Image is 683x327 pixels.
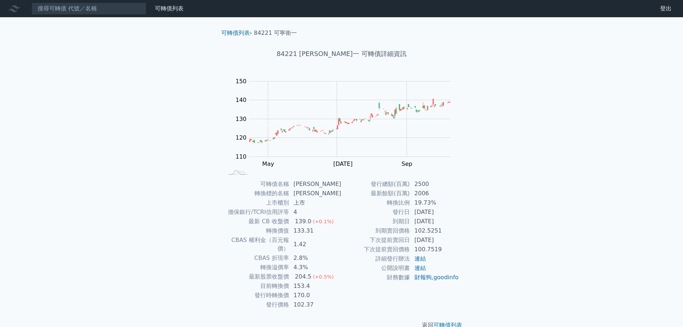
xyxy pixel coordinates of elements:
tspan: 130 [236,116,247,122]
td: 轉換比例 [342,198,410,207]
td: 轉換溢價率 [224,263,289,272]
li: 84221 可寧衛一 [254,29,297,37]
td: 4 [289,207,342,217]
td: 到期賣回價格 [342,226,410,235]
tspan: 120 [236,134,247,141]
td: 最新餘額(百萬) [342,189,410,198]
td: 發行時轉換價 [224,291,289,300]
td: 詳細發行辦法 [342,254,410,263]
a: 連結 [414,255,426,262]
td: 發行日 [342,207,410,217]
a: 登出 [654,3,677,14]
td: 最新股票收盤價 [224,272,289,281]
td: 公開說明書 [342,263,410,273]
td: 153.4 [289,281,342,291]
td: CBAS 折現率 [224,253,289,263]
tspan: 110 [236,153,247,160]
td: 100.7519 [410,245,459,254]
td: 19.73% [410,198,459,207]
td: [PERSON_NAME] [289,179,342,189]
g: Chart [232,78,461,167]
td: 下次提前賣回價格 [342,245,410,254]
td: 2006 [410,189,459,198]
td: 170.0 [289,291,342,300]
td: 上市 [289,198,342,207]
td: 上市櫃別 [224,198,289,207]
td: 102.5251 [410,226,459,235]
td: 可轉債名稱 [224,179,289,189]
span: (+0.1%) [313,219,333,224]
tspan: Sep [402,160,412,167]
li: › [221,29,252,37]
div: 204.5 [294,272,313,281]
td: [DATE] [410,235,459,245]
td: 2.8% [289,253,342,263]
td: 目前轉換價 [224,281,289,291]
td: 下次提前賣回日 [342,235,410,245]
td: 133.31 [289,226,342,235]
tspan: 140 [236,97,247,103]
span: (+0.5%) [313,274,333,280]
div: 139.0 [294,217,313,226]
input: 搜尋可轉債 代號／名稱 [32,3,146,15]
td: CBAS 權利金（百元報價） [224,235,289,253]
td: 到期日 [342,217,410,226]
td: 發行價格 [224,300,289,309]
td: [DATE] [410,207,459,217]
a: 連結 [414,265,426,271]
td: [DATE] [410,217,459,226]
h1: 84221 [PERSON_NAME]一 可轉債詳細資訊 [215,49,468,59]
a: 財報狗 [414,274,432,281]
a: goodinfo [433,274,459,281]
td: 財務數據 [342,273,410,282]
a: 可轉債列表 [155,5,184,12]
td: 轉換標的名稱 [224,189,289,198]
td: 1.42 [289,235,342,253]
tspan: May [262,160,274,167]
td: [PERSON_NAME] [289,189,342,198]
tspan: 150 [236,78,247,85]
a: 可轉債列表 [221,29,250,36]
td: 2500 [410,179,459,189]
td: 擔保銀行/TCRI信用評等 [224,207,289,217]
td: 轉換價值 [224,226,289,235]
td: 最新 CB 收盤價 [224,217,289,226]
td: 102.37 [289,300,342,309]
td: 發行總額(百萬) [342,179,410,189]
tspan: [DATE] [333,160,352,167]
td: 4.3% [289,263,342,272]
td: , [410,273,459,282]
